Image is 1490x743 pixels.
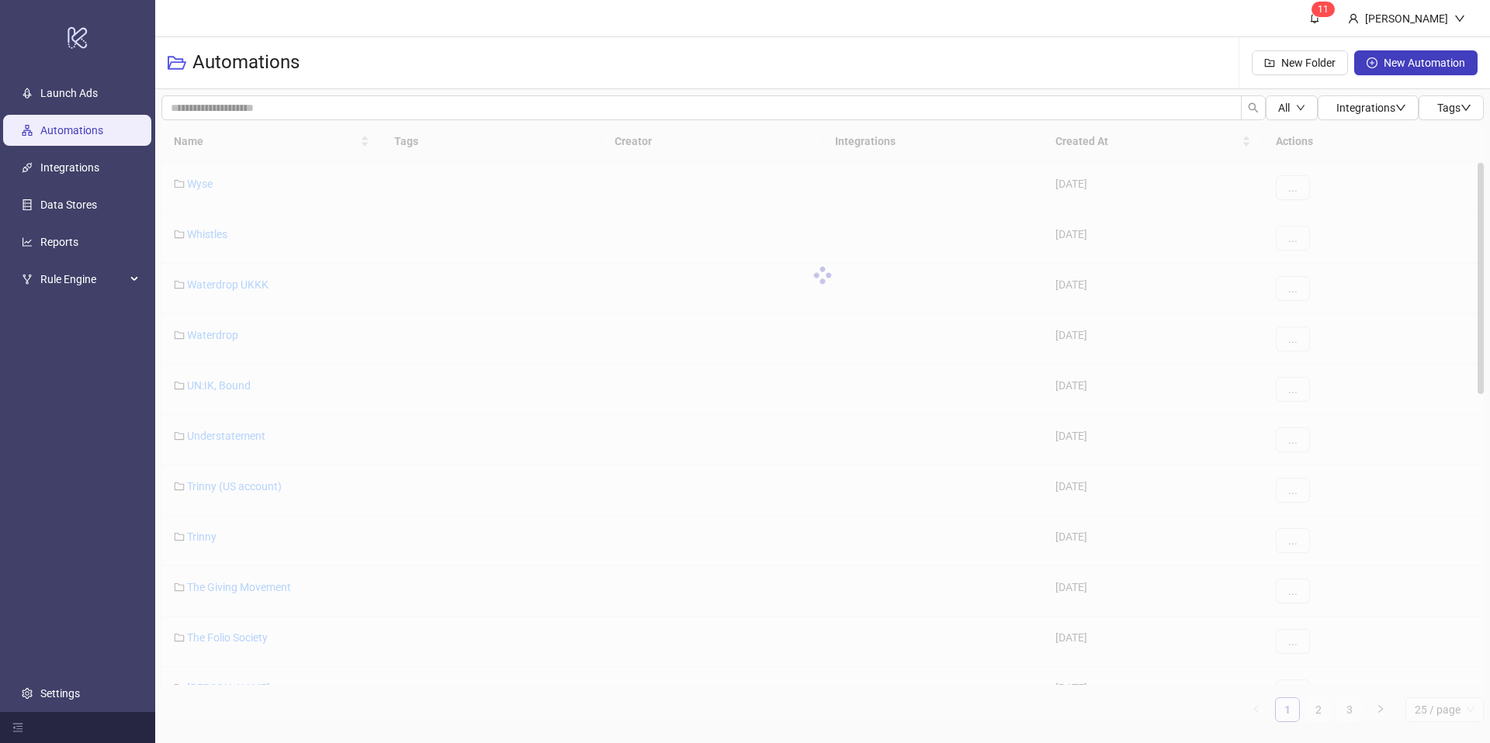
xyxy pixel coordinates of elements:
button: Integrationsdown [1318,95,1419,120]
span: New Automation [1384,57,1465,69]
span: bell [1309,12,1320,23]
span: menu-fold [12,722,23,733]
span: 1 [1323,4,1329,15]
span: down [1461,102,1471,113]
span: fork [22,274,33,285]
button: Tagsdown [1419,95,1484,120]
span: Tags [1437,102,1471,114]
button: New Folder [1252,50,1348,75]
a: Data Stores [40,199,97,211]
span: All [1278,102,1290,114]
span: user [1348,13,1359,24]
span: folder-add [1264,57,1275,68]
a: Automations [40,124,103,137]
div: [PERSON_NAME] [1359,10,1454,27]
button: New Automation [1354,50,1478,75]
a: Settings [40,687,80,700]
a: Integrations [40,161,99,174]
span: folder-open [168,54,186,72]
span: Rule Engine [40,264,126,295]
button: Alldown [1266,95,1318,120]
span: down [1296,103,1305,112]
h3: Automations [192,50,300,75]
a: Launch Ads [40,87,98,99]
span: search [1248,102,1259,113]
a: Reports [40,236,78,248]
span: down [1395,102,1406,113]
span: Integrations [1336,102,1406,114]
span: plus-circle [1367,57,1377,68]
sup: 11 [1312,2,1335,17]
span: 1 [1318,4,1323,15]
span: down [1454,13,1465,24]
span: New Folder [1281,57,1336,69]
